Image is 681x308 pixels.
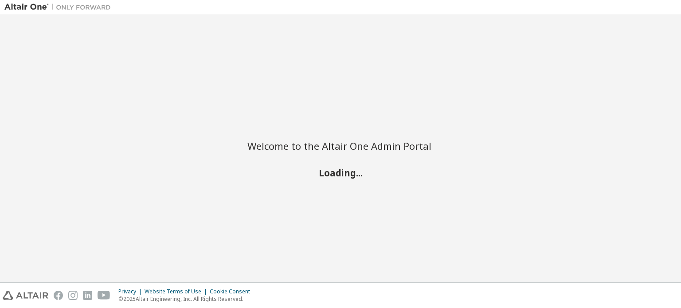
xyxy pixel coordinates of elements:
[98,291,110,300] img: youtube.svg
[3,291,48,300] img: altair_logo.svg
[145,288,210,295] div: Website Terms of Use
[118,288,145,295] div: Privacy
[68,291,78,300] img: instagram.svg
[118,295,255,303] p: © 2025 Altair Engineering, Inc. All Rights Reserved.
[210,288,255,295] div: Cookie Consent
[247,140,434,152] h2: Welcome to the Altair One Admin Portal
[83,291,92,300] img: linkedin.svg
[247,167,434,178] h2: Loading...
[4,3,115,12] img: Altair One
[54,291,63,300] img: facebook.svg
